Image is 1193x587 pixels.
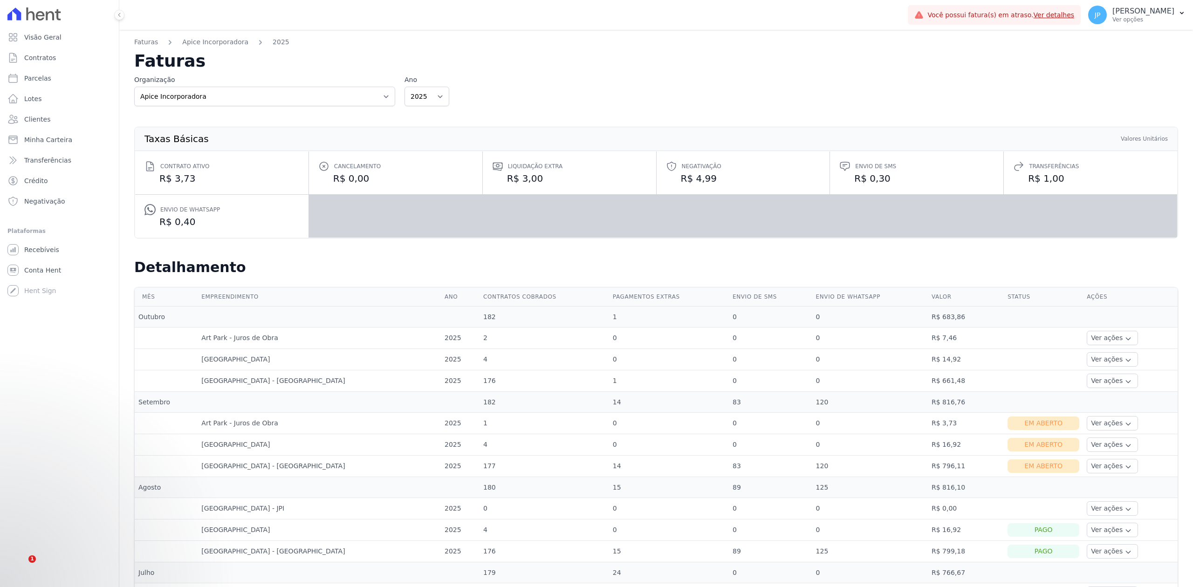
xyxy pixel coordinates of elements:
[9,555,32,578] iframe: Intercom live chat
[508,162,563,171] span: Liquidação extra
[198,413,441,434] td: Art Park - Juros de Obra
[4,110,115,129] a: Clientes
[839,172,994,185] dd: R$ 0,30
[609,477,729,498] td: 15
[4,89,115,108] a: Lotes
[480,328,609,349] td: 2
[480,477,609,498] td: 180
[666,172,821,185] dd: R$ 4,99
[1008,545,1079,558] div: Pago
[928,349,1004,370] td: R$ 14,92
[182,37,248,47] a: Apice Incorporadora
[135,562,198,583] td: Julho
[1087,352,1138,367] button: Ver ações
[1008,416,1079,430] div: Em Aberto
[609,307,729,328] td: 1
[812,562,928,583] td: 0
[160,205,220,214] span: Envio de Whatsapp
[441,349,480,370] td: 2025
[4,69,115,88] a: Parcelas
[134,53,1178,69] h2: Faturas
[135,307,198,328] td: Outubro
[729,477,812,498] td: 89
[812,456,928,477] td: 120
[1008,438,1079,451] div: Em Aberto
[4,48,115,67] a: Contratos
[7,497,193,562] iframe: Intercom notifications mensagem
[1004,287,1083,307] th: Status
[441,413,480,434] td: 2025
[1087,523,1138,537] button: Ver ações
[928,562,1004,583] td: R$ 766,67
[480,349,609,370] td: 4
[609,456,729,477] td: 14
[609,562,729,583] td: 24
[144,172,299,185] dd: R$ 3,73
[318,172,473,185] dd: R$ 0,00
[1087,374,1138,388] button: Ver ações
[198,434,441,456] td: [GEOGRAPHIC_DATA]
[144,135,209,143] th: Taxas Básicas
[855,162,896,171] span: Envio de SMS
[1120,135,1168,143] th: Valores Unitários
[405,75,449,85] label: Ano
[928,328,1004,349] td: R$ 7,46
[1008,523,1079,537] div: Pago
[441,456,480,477] td: 2025
[198,287,441,307] th: Empreendimento
[24,53,56,62] span: Contratos
[198,519,441,541] td: [GEOGRAPHIC_DATA]
[7,225,111,237] div: Plataformas
[1087,501,1138,516] button: Ver ações
[1083,287,1178,307] th: Ações
[480,456,609,477] td: 177
[928,307,1004,328] td: R$ 683,86
[729,562,812,583] td: 0
[28,555,36,563] span: 1
[812,498,928,519] td: 0
[928,519,1004,541] td: R$ 16,92
[1112,16,1174,23] p: Ver opções
[4,171,115,190] a: Crédito
[480,434,609,456] td: 4
[812,541,928,562] td: 125
[134,75,395,85] label: Organização
[812,349,928,370] td: 0
[480,541,609,562] td: 176
[135,392,198,413] td: Setembro
[480,307,609,328] td: 182
[928,392,1004,413] td: R$ 816,76
[24,245,59,254] span: Recebíveis
[4,192,115,211] a: Negativação
[198,541,441,562] td: [GEOGRAPHIC_DATA] - [GEOGRAPHIC_DATA]
[198,498,441,519] td: [GEOGRAPHIC_DATA] - JPI
[812,434,928,456] td: 0
[729,434,812,456] td: 0
[1034,11,1075,19] a: Ver detalhes
[609,392,729,413] td: 14
[24,33,62,42] span: Visão Geral
[1008,459,1079,473] div: Em Aberto
[609,498,729,519] td: 0
[729,541,812,562] td: 89
[198,456,441,477] td: [GEOGRAPHIC_DATA] - [GEOGRAPHIC_DATA]
[135,287,198,307] th: Mês
[134,259,1178,276] h2: Detalhamento
[1087,437,1138,452] button: Ver ações
[812,392,928,413] td: 120
[928,287,1004,307] th: Valor
[480,287,609,307] th: Contratos cobrados
[24,135,72,144] span: Minha Carteira
[729,392,812,413] td: 83
[729,349,812,370] td: 0
[4,151,115,170] a: Transferências
[1087,331,1138,345] button: Ver ações
[1087,416,1138,430] button: Ver ações
[609,370,729,392] td: 1
[729,498,812,519] td: 0
[441,287,480,307] th: Ano
[198,370,441,392] td: [GEOGRAPHIC_DATA] - [GEOGRAPHIC_DATA]
[729,287,812,307] th: Envio de SMS
[928,498,1004,519] td: R$ 0,00
[492,172,647,185] dd: R$ 3,00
